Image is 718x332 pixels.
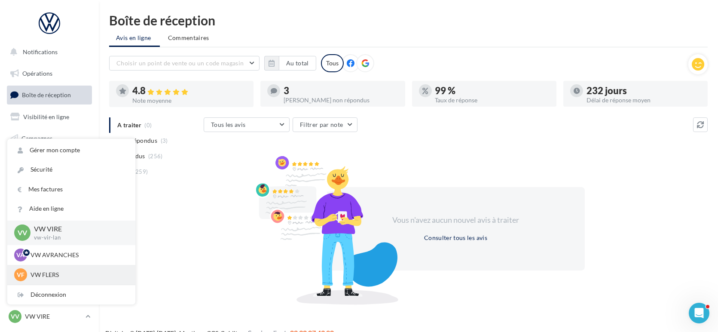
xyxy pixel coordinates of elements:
div: 4.8 [132,86,247,96]
span: Notifications [23,48,58,55]
a: Sécurité [7,160,135,179]
div: Tous [321,54,344,72]
a: Médiathèque [5,172,94,190]
a: Gérer mon compte [7,141,135,160]
a: Aide en ligne [7,199,135,218]
a: Boîte de réception [5,86,94,104]
a: Calendrier [5,194,94,212]
button: Au total [264,56,316,71]
p: VW VIRE [34,224,122,234]
span: VV [18,228,27,238]
span: Choisir un point de vente ou un code magasin [116,59,244,67]
div: 99 % [435,86,550,95]
span: Visibilité en ligne [23,113,69,120]
button: Choisir un point de vente ou un code magasin [109,56,260,71]
span: (3) [161,137,168,144]
p: VW FLERS [31,271,125,279]
div: 232 jours [587,86,701,95]
span: (259) [134,168,148,175]
span: (256) [148,153,163,160]
span: Opérations [22,70,52,77]
a: Visibilité en ligne [5,108,94,126]
a: PLV et print personnalisable [5,215,94,240]
div: 3 [284,86,398,95]
button: Consulter tous les avis [421,233,491,243]
div: Note moyenne [132,98,247,104]
span: VF [17,271,24,279]
a: VV VW VIRE [7,308,92,325]
button: Tous les avis [204,117,290,132]
span: Campagnes [21,134,52,141]
a: Opérations [5,65,94,83]
button: Notifications [5,43,90,61]
div: Boîte de réception [109,14,708,27]
div: [PERSON_NAME] non répondus [284,97,398,103]
iframe: Intercom live chat [689,303,709,323]
div: Déconnexion [7,285,135,304]
a: Mes factures [7,180,135,199]
span: Tous les avis [211,121,246,128]
p: VW VIRE [25,312,82,321]
p: VW AVRANCHES [31,251,125,259]
a: Campagnes [5,129,94,148]
p: vw-vir-lan [34,234,122,242]
span: VA [17,251,25,259]
span: VV [11,312,19,321]
span: Boîte de réception [22,91,71,98]
a: Contacts [5,151,94,169]
button: Filtrer par note [293,117,357,132]
div: Délai de réponse moyen [587,97,701,103]
span: Non répondus [117,136,157,145]
button: Au total [279,56,316,71]
a: Campagnes DataOnDemand [5,243,94,269]
div: Taux de réponse [435,97,550,103]
span: Commentaires [168,34,209,42]
div: Vous n'avez aucun nouvel avis à traiter [382,215,530,226]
